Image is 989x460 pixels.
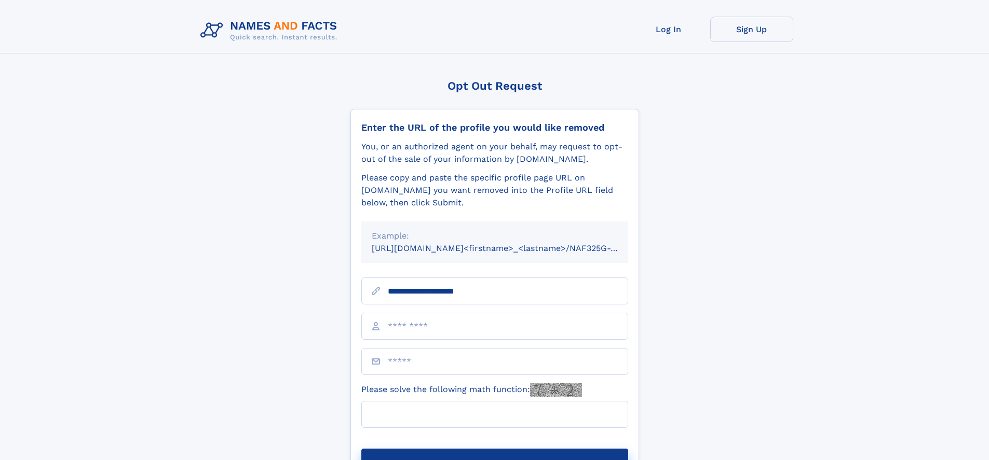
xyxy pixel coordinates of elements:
div: You, or an authorized agent on your behalf, may request to opt-out of the sale of your informatio... [361,141,628,165]
img: Logo Names and Facts [196,17,346,45]
small: [URL][DOMAIN_NAME]<firstname>_<lastname>/NAF325G-xxxxxxxx [372,243,648,253]
div: Please copy and paste the specific profile page URL on [DOMAIN_NAME] you want removed into the Pr... [361,172,628,209]
div: Example: [372,230,618,242]
a: Log In [627,17,710,42]
a: Sign Up [710,17,793,42]
div: Enter the URL of the profile you would like removed [361,122,628,133]
div: Opt Out Request [350,79,639,92]
label: Please solve the following math function: [361,383,582,397]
